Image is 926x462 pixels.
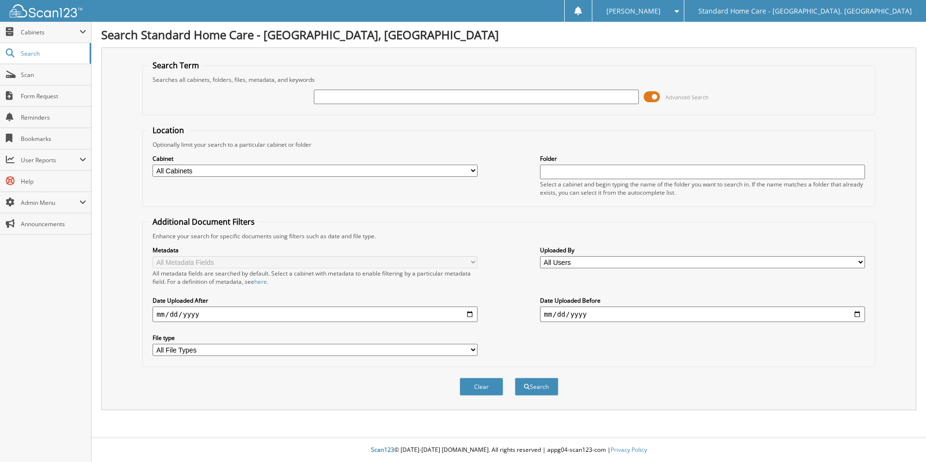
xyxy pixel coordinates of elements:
[21,199,79,207] span: Admin Menu
[21,92,86,100] span: Form Request
[21,156,79,164] span: User Reports
[460,378,503,396] button: Clear
[540,180,865,197] div: Select a cabinet and begin typing the name of the folder you want to search in. If the name match...
[540,154,865,163] label: Folder
[148,140,870,149] div: Optionally limit your search to a particular cabinet or folder
[148,76,870,84] div: Searches all cabinets, folders, files, metadata, and keywords
[665,93,709,101] span: Advanced Search
[101,27,916,43] h1: Search Standard Home Care - [GEOGRAPHIC_DATA], [GEOGRAPHIC_DATA]
[371,446,394,454] span: Scan123
[148,232,870,240] div: Enhance your search for specific documents using filters such as date and file type.
[92,438,926,462] div: © [DATE]-[DATE] [DOMAIN_NAME]. All rights reserved | appg04-scan123-com |
[254,277,267,286] a: here
[153,334,478,342] label: File type
[540,246,865,254] label: Uploaded By
[148,216,260,227] legend: Additional Document Filters
[153,296,478,305] label: Date Uploaded After
[21,49,85,58] span: Search
[21,177,86,185] span: Help
[540,296,865,305] label: Date Uploaded Before
[698,8,912,14] span: Standard Home Care - [GEOGRAPHIC_DATA], [GEOGRAPHIC_DATA]
[21,113,86,122] span: Reminders
[540,307,865,322] input: end
[21,28,79,36] span: Cabinets
[153,269,478,286] div: All metadata fields are searched by default. Select a cabinet with metadata to enable filtering b...
[153,154,478,163] label: Cabinet
[878,416,926,462] iframe: Chat Widget
[21,220,86,228] span: Announcements
[606,8,661,14] span: [PERSON_NAME]
[21,135,86,143] span: Bookmarks
[515,378,558,396] button: Search
[153,246,478,254] label: Metadata
[21,71,86,79] span: Scan
[148,125,189,136] legend: Location
[153,307,478,322] input: start
[10,4,82,17] img: scan123-logo-white.svg
[611,446,647,454] a: Privacy Policy
[148,60,204,71] legend: Search Term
